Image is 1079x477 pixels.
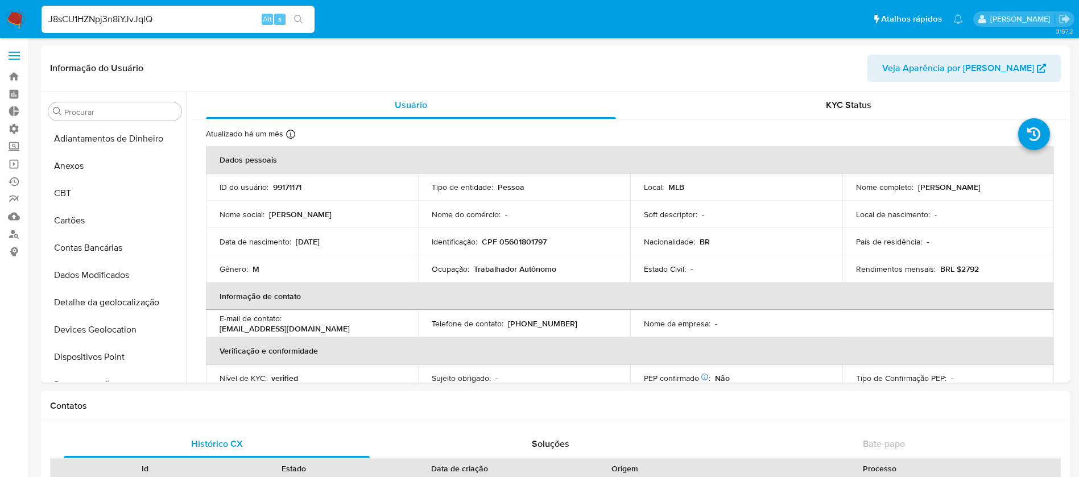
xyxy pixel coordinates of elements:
[432,209,501,219] p: Nome do comércio :
[296,237,320,247] p: [DATE]
[700,237,710,247] p: BR
[927,237,929,247] p: -
[432,182,493,192] p: Tipo de entidade :
[377,463,543,474] div: Data de criação
[505,209,507,219] p: -
[44,289,186,316] button: Detalhe da geolocalização
[206,128,283,139] p: Atualizado há um mês
[432,318,503,329] p: Telefone de contato :
[532,437,569,450] span: Soluções
[263,14,272,24] span: Alt
[881,13,942,25] span: Atalhos rápidos
[78,463,212,474] div: Id
[953,14,963,24] a: Notificações
[220,264,248,274] p: Gênero :
[191,437,243,450] span: Histórico CX
[856,237,922,247] p: País de residência :
[863,437,905,450] span: Bate-papo
[44,152,186,180] button: Anexos
[42,12,315,27] input: Pesquise usuários ou casos...
[206,337,1054,364] th: Verificação e conformidade
[559,463,692,474] div: Origem
[220,323,350,334] p: [EMAIL_ADDRESS][DOMAIN_NAME]
[644,264,686,274] p: Estado Civil :
[940,264,979,274] p: BRL $2792
[715,318,717,329] p: -
[44,180,186,207] button: CBT
[508,318,577,329] p: [PHONE_NUMBER]
[44,316,186,343] button: Devices Geolocation
[1059,13,1070,25] a: Sair
[935,209,937,219] p: -
[432,373,491,383] p: Sujeito obrigado :
[220,209,264,219] p: Nome social :
[482,237,547,247] p: CPF 05601801797
[50,63,143,74] h1: Informação do Usuário
[220,313,282,323] p: E-mail de contato :
[498,182,524,192] p: Pessoa
[395,98,427,111] span: Usuário
[856,373,946,383] p: Tipo de Confirmação PEP :
[206,146,1054,173] th: Dados pessoais
[228,463,361,474] div: Estado
[253,264,259,274] p: M
[856,264,936,274] p: Rendimentos mensais :
[44,343,186,371] button: Dispositivos Point
[990,14,1055,24] p: adriano.brito@mercadolivre.com
[50,400,1061,412] h1: Contatos
[44,371,186,398] button: Documentação
[220,373,267,383] p: Nível de KYC :
[882,55,1034,82] span: Veja Aparência por [PERSON_NAME]
[273,182,301,192] p: 99171171
[206,283,1054,310] th: Informação de contato
[44,234,186,262] button: Contas Bancárias
[220,237,291,247] p: Data de nascimento :
[64,107,177,117] input: Procurar
[715,373,730,383] p: Não
[867,55,1061,82] button: Veja Aparência por [PERSON_NAME]
[856,209,930,219] p: Local de nascimento :
[918,182,981,192] p: [PERSON_NAME]
[951,373,953,383] p: -
[644,209,697,219] p: Soft descriptor :
[826,98,871,111] span: KYC Status
[432,264,469,274] p: Ocupação :
[53,107,62,116] button: Procurar
[702,209,704,219] p: -
[44,262,186,289] button: Dados Modificados
[856,182,913,192] p: Nome completo :
[644,318,710,329] p: Nome da empresa :
[44,125,186,152] button: Adiantamentos de Dinheiro
[269,209,332,219] p: [PERSON_NAME]
[644,373,710,383] p: PEP confirmado :
[278,14,282,24] span: s
[271,373,298,383] p: verified
[644,182,664,192] p: Local :
[44,207,186,234] button: Cartões
[691,264,693,274] p: -
[474,264,556,274] p: Trabalhador Autônomo
[287,11,310,27] button: search-icon
[644,237,695,247] p: Nacionalidade :
[220,182,268,192] p: ID do usuário :
[495,373,498,383] p: -
[432,237,477,247] p: Identificação :
[708,463,1052,474] div: Processo
[668,182,684,192] p: MLB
